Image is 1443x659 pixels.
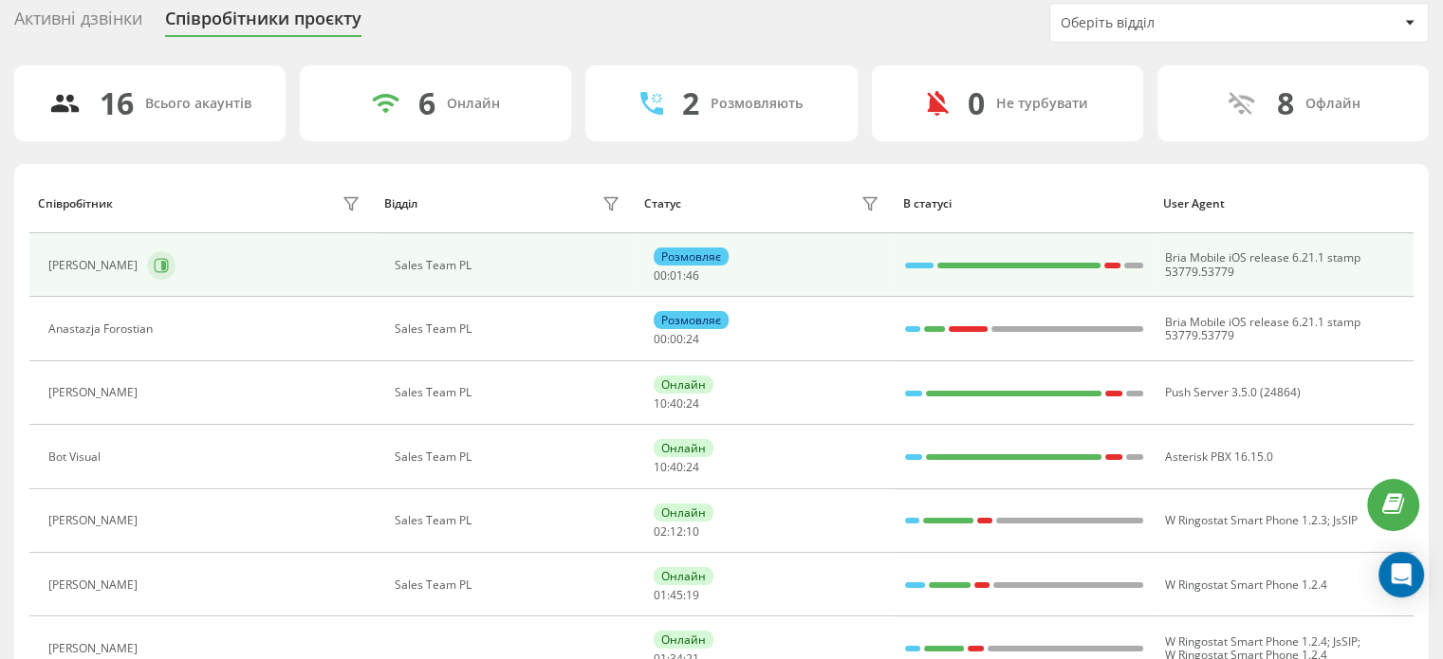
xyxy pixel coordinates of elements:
div: Онлайн [654,375,713,394]
div: : : [654,525,699,539]
div: Sales Team PL [395,578,625,592]
span: 00 [670,331,683,347]
div: В статусі [903,197,1145,211]
span: 01 [670,267,683,284]
div: [PERSON_NAME] [48,259,142,272]
span: JsSIP [1332,512,1357,528]
div: Розмовляють [711,96,803,112]
span: 45 [670,587,683,603]
span: 19 [686,587,699,603]
div: 16 [100,85,134,121]
span: W Ringostat Smart Phone 1.2.4 [1164,633,1326,650]
div: Розмовляє [654,311,729,329]
div: Онлайн [654,567,713,585]
div: Відділ [384,197,417,211]
span: 02 [654,523,667,540]
div: Офлайн [1304,96,1360,112]
span: Bria Mobile iOS release 6.21.1 stamp 53779.53779 [1164,249,1360,279]
div: [PERSON_NAME] [48,642,142,655]
div: Онлайн [654,631,713,649]
div: : : [654,461,699,474]
span: 40 [670,395,683,412]
div: : : [654,333,699,346]
div: [PERSON_NAME] [48,514,142,527]
span: 24 [686,395,699,412]
span: 24 [686,459,699,475]
div: 8 [1276,85,1293,121]
span: 10 [686,523,699,540]
div: Статус [644,197,681,211]
span: 01 [654,587,667,603]
div: [PERSON_NAME] [48,386,142,399]
span: Bria Mobile iOS release 6.21.1 stamp 53779.53779 [1164,314,1360,343]
span: 46 [686,267,699,284]
span: 40 [670,459,683,475]
span: 12 [670,523,683,540]
div: Sales Team PL [395,322,625,336]
span: W Ringostat Smart Phone 1.2.4 [1164,577,1326,593]
div: Sales Team PL [395,386,625,399]
div: Не турбувати [996,96,1088,112]
div: Співробітники проєкту [165,9,361,38]
span: JsSIP [1332,633,1357,650]
div: Sales Team PL [395,514,625,527]
div: Anastazja Forostian [48,322,157,336]
span: 00 [654,267,667,284]
div: Співробітник [38,197,113,211]
div: Bot Visual [48,450,105,464]
span: Push Server 3.5.0 (24864) [1164,384,1300,400]
div: Активні дзвінки [14,9,142,38]
div: Онлайн [654,439,713,457]
span: W Ringostat Smart Phone 1.2.3 [1164,512,1326,528]
div: Оберіть відділ [1061,15,1287,31]
div: 6 [418,85,435,121]
div: Онлайн [654,503,713,522]
div: Sales Team PL [395,450,625,464]
div: : : [654,269,699,283]
span: 10 [654,395,667,412]
div: Sales Team PL [395,259,625,272]
div: 2 [682,85,699,121]
div: : : [654,589,699,602]
div: Всього акаунтів [145,96,251,112]
div: Розмовляє [654,247,729,265]
span: 24 [686,331,699,347]
div: Онлайн [447,96,500,112]
div: [PERSON_NAME] [48,578,142,592]
div: Open Intercom Messenger [1378,552,1424,597]
span: 00 [654,331,667,347]
div: : : [654,397,699,411]
div: User Agent [1163,197,1405,211]
span: Asterisk PBX 16.15.0 [1164,448,1272,465]
div: 0 [968,85,985,121]
span: 10 [654,459,667,475]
